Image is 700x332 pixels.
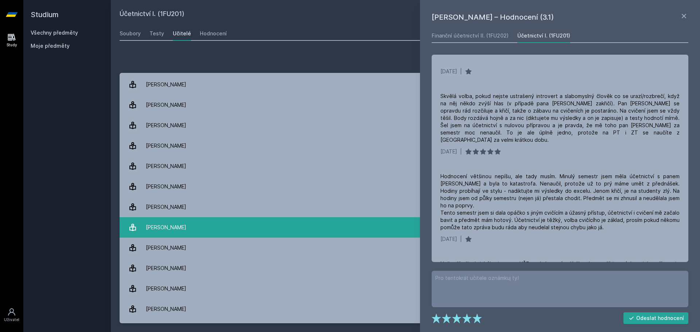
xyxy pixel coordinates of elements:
[7,42,17,48] div: Study
[146,241,186,255] div: [PERSON_NAME]
[120,197,691,217] a: [PERSON_NAME] 13 hodnocení 3.2
[149,30,164,37] div: Testy
[1,304,22,326] a: Uživatel
[1,29,22,51] a: Study
[120,115,691,136] a: [PERSON_NAME] 3 hodnocení 4.7
[460,148,462,155] div: |
[146,179,186,194] div: [PERSON_NAME]
[440,68,457,75] div: [DATE]
[440,93,680,144] div: Skvělá volba, pokud nejste ustrašený introvert a slabomyslný člověk co se urazí/rozbrečí, když na...
[440,148,457,155] div: [DATE]
[146,200,186,214] div: [PERSON_NAME]
[200,30,227,37] div: Hodnocení
[120,136,691,156] a: [PERSON_NAME] 2 hodnocení 5.0
[120,30,141,37] div: Soubory
[120,95,691,115] a: [PERSON_NAME] 5 hodnocení 4.8
[440,260,680,289] div: Nejhorší učitel, jakého jsem na VŠE potkala, zatím. Kolik toho naučí je otázkou, jeho přístup je ...
[146,138,186,153] div: [PERSON_NAME]
[120,217,691,238] a: [PERSON_NAME] 60 hodnocení 2.0
[460,68,462,75] div: |
[146,159,186,173] div: [PERSON_NAME]
[120,258,691,278] a: [PERSON_NAME] 8 hodnocení 4.4
[4,317,19,323] div: Uživatel
[146,302,186,316] div: [PERSON_NAME]
[173,26,191,41] a: Učitelé
[623,312,689,324] button: Odeslat hodnocení
[200,26,227,41] a: Hodnocení
[173,30,191,37] div: Učitelé
[440,173,680,231] div: Hodnocení většinou nepíšu, ale tady musím. Minulý semestr jsem měla účetnictví s panem [PERSON_NA...
[149,26,164,41] a: Testy
[120,156,691,176] a: [PERSON_NAME] 2 hodnocení 1.0
[146,98,186,112] div: [PERSON_NAME]
[146,261,186,276] div: [PERSON_NAME]
[120,176,691,197] a: [PERSON_NAME] 3 hodnocení 1.7
[120,26,141,41] a: Soubory
[146,220,186,235] div: [PERSON_NAME]
[120,9,610,20] h2: Účetnictví I. (1FU201)
[146,77,186,92] div: [PERSON_NAME]
[31,30,78,36] a: Všechny předměty
[146,118,186,133] div: [PERSON_NAME]
[31,42,70,50] span: Moje předměty
[120,299,691,319] a: [PERSON_NAME] 2 hodnocení 4.5
[120,278,691,299] a: [PERSON_NAME] 2 hodnocení 3.5
[120,74,691,95] a: [PERSON_NAME] 2 hodnocení 4.0
[460,235,462,243] div: |
[120,238,691,258] a: [PERSON_NAME] 4 hodnocení 4.3
[440,235,457,243] div: [DATE]
[146,281,186,296] div: [PERSON_NAME]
